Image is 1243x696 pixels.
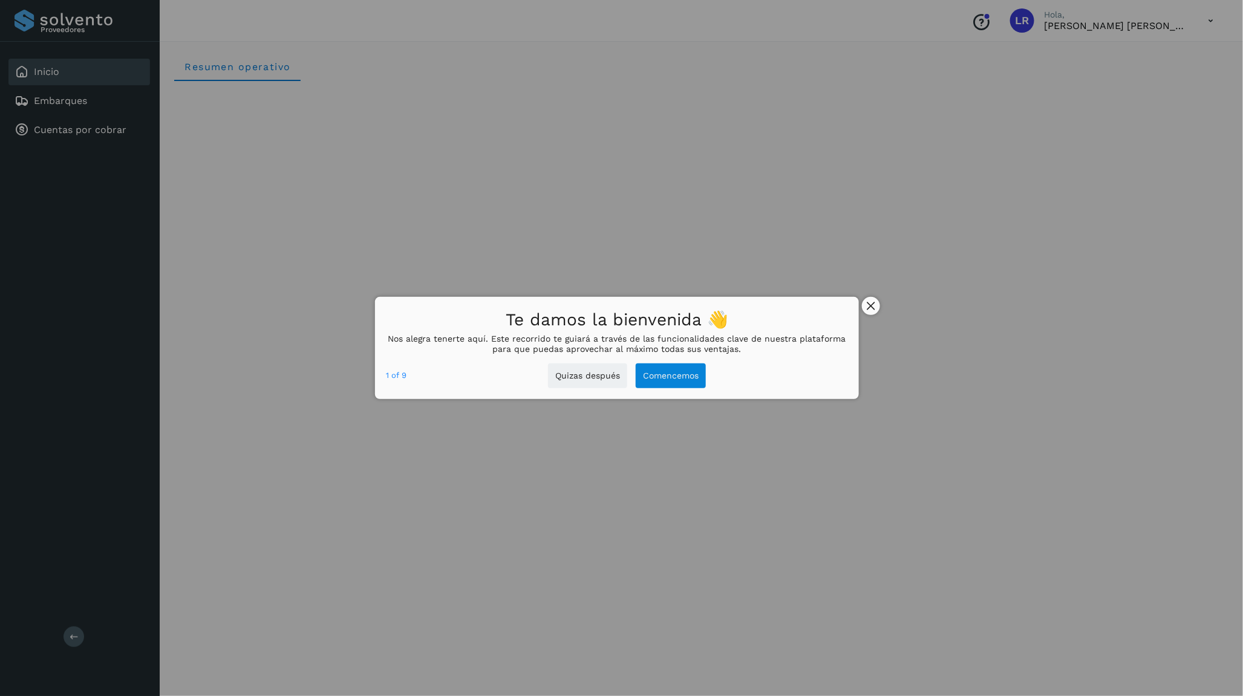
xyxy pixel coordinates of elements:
[386,307,848,334] h1: Te damos la bienvenida 👋
[862,297,880,315] button: close,
[386,369,406,382] div: 1 of 9
[548,363,627,388] button: Quizas después
[386,334,848,354] p: Nos alegra tenerte aquí. Este recorrido te guiará a través de las funcionalidades clave de nuestr...
[375,297,859,399] div: Te damos la bienvenida 👋Nos alegra tenerte aquí. Este recorrido te guiará a través de las funcion...
[636,363,706,388] button: Comencemos
[386,369,406,382] div: step 1 of 9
